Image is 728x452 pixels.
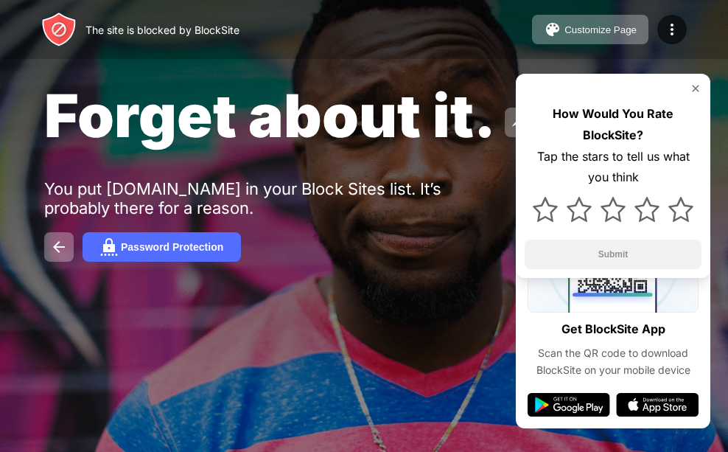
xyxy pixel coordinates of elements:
img: star.svg [533,197,558,222]
img: rate-us-close.svg [690,83,701,94]
div: Tap the stars to tell us what you think [525,146,701,189]
img: share.svg [511,114,528,131]
img: star.svg [634,197,659,222]
div: Scan the QR code to download BlockSite on your mobile device [528,345,699,378]
span: Forget about it. [44,80,496,151]
img: star.svg [668,197,693,222]
img: header-logo.svg [41,12,77,47]
img: google-play.svg [528,393,610,417]
img: star.svg [567,197,592,222]
button: Submit [525,240,701,269]
button: Password Protection [83,232,241,262]
img: pallet.svg [544,21,561,38]
div: Password Protection [121,241,223,253]
img: password.svg [100,238,118,256]
div: The site is blocked by BlockSite [85,24,239,36]
div: How Would You Rate BlockSite? [525,103,701,146]
img: menu-icon.svg [663,21,681,38]
img: back.svg [50,238,68,256]
img: star.svg [601,197,626,222]
div: Customize Page [564,24,637,35]
div: You put [DOMAIN_NAME] in your Block Sites list. It’s probably there for a reason. [44,179,500,218]
img: app-store.svg [616,393,699,417]
button: Customize Page [532,15,648,44]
